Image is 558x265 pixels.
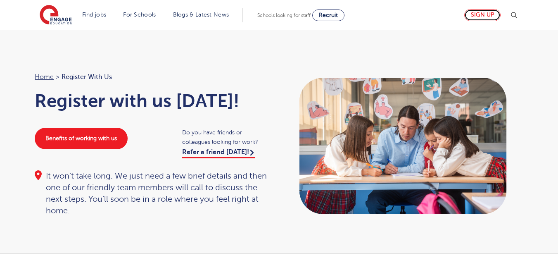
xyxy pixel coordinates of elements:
a: Blogs & Latest News [173,12,229,18]
a: Find jobs [82,12,107,18]
a: For Schools [123,12,156,18]
a: Home [35,73,54,81]
a: Refer a friend [DATE]! [182,148,255,158]
span: Recruit [319,12,338,18]
span: > [56,73,59,81]
h1: Register with us [DATE]! [35,91,271,111]
nav: breadcrumb [35,72,271,82]
a: Recruit [312,10,344,21]
span: Schools looking for staff [257,12,311,18]
span: Register with us [62,72,112,82]
a: Sign up [464,9,501,21]
img: Engage Education [40,5,72,26]
a: Benefits of working with us [35,128,128,149]
span: Do you have friends or colleagues looking for work? [182,128,271,147]
div: It won’t take long. We just need a few brief details and then one of our friendly team members wi... [35,170,271,217]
